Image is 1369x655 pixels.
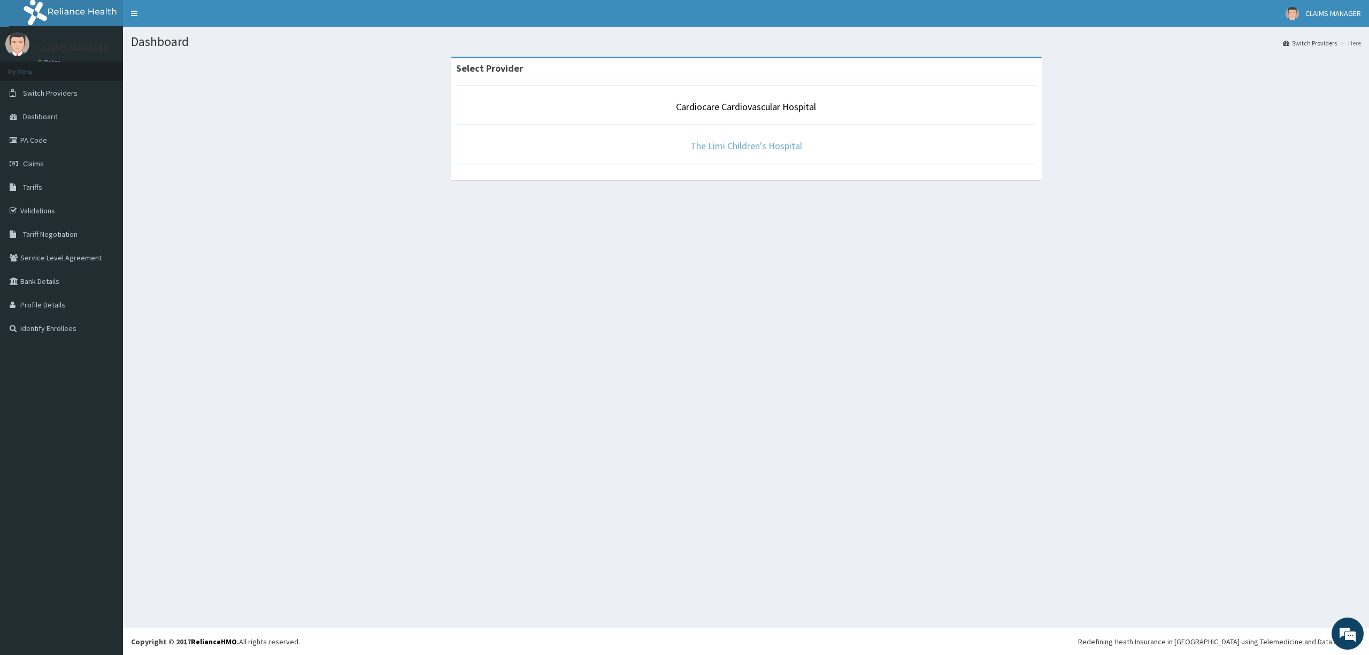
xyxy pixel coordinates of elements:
a: RelianceHMO [191,637,237,646]
footer: All rights reserved. [123,628,1369,655]
h1: Dashboard [131,35,1361,49]
span: Tariffs [23,182,42,192]
img: User Image [1286,7,1299,20]
span: Switch Providers [23,88,78,98]
span: Dashboard [23,112,58,121]
strong: Select Provider [456,62,523,74]
div: Redefining Heath Insurance in [GEOGRAPHIC_DATA] using Telemedicine and Data Science! [1078,636,1361,647]
span: Claims [23,159,44,168]
a: The Limi Children's Hospital [690,140,802,152]
img: User Image [5,32,29,56]
a: Cardiocare Cardiovascular Hospital [676,101,816,113]
span: Tariff Negotiation [23,229,78,239]
a: Online [37,58,63,66]
span: CLAIMS MANAGER [1305,9,1361,18]
strong: Copyright © 2017 . [131,637,239,646]
p: CLAIMS MANAGER [37,43,109,53]
li: Here [1338,38,1361,48]
a: Switch Providers [1283,38,1337,48]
